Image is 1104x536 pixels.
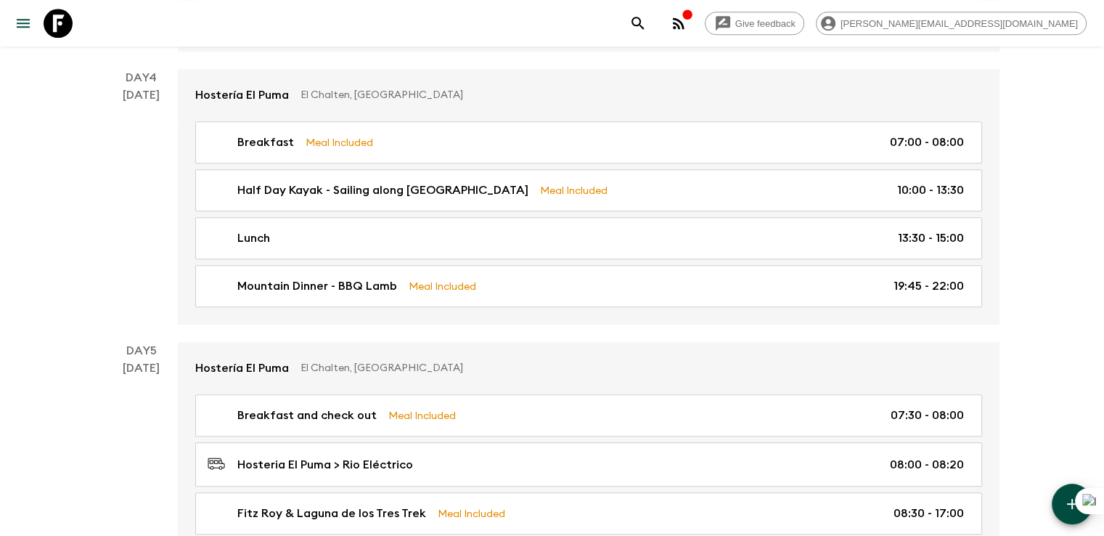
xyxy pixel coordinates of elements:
p: Meal Included [438,505,505,521]
p: 07:00 - 08:00 [890,134,964,151]
a: Hosteria El Puma > Rio Eléctrico08:00 - 08:20 [195,442,982,487]
p: Hostería El Puma [195,86,289,104]
a: Breakfast and check outMeal Included07:30 - 08:00 [195,394,982,436]
p: Lunch [237,230,270,247]
p: Hosteria El Puma > Rio Eléctrico [237,456,413,474]
button: menu [9,9,38,38]
p: Breakfast [237,134,294,151]
p: Fitz Roy & Laguna de los Tres Trek [237,505,426,522]
p: 08:30 - 17:00 [894,505,964,522]
div: [DATE] [123,86,160,325]
p: 07:30 - 08:00 [891,407,964,424]
p: 19:45 - 22:00 [894,277,964,295]
a: Hostería El PumaEl Chalten, [GEOGRAPHIC_DATA] [178,69,999,121]
p: Meal Included [409,278,476,294]
a: BreakfastMeal Included07:00 - 08:00 [195,121,982,163]
p: 13:30 - 15:00 [898,230,964,247]
p: Half Day Kayak - Sailing along [GEOGRAPHIC_DATA] [237,182,528,199]
p: Meal Included [388,407,456,423]
span: [PERSON_NAME][EMAIL_ADDRESS][DOMAIN_NAME] [833,18,1086,29]
a: Fitz Roy & Laguna de los Tres TrekMeal Included08:30 - 17:00 [195,492,982,535]
p: El Chalten, [GEOGRAPHIC_DATA] [300,361,970,375]
p: Day 4 [105,69,178,86]
p: 08:00 - 08:20 [890,456,964,474]
a: Mountain Dinner - BBQ LambMeal Included19:45 - 22:00 [195,265,982,307]
span: Give feedback [727,18,804,29]
p: Hostería El Puma [195,360,289,377]
p: 10:00 - 13:30 [897,182,964,199]
p: Meal Included [540,182,608,198]
a: Hostería El PumaEl Chalten, [GEOGRAPHIC_DATA] [178,342,999,394]
a: Half Day Kayak - Sailing along [GEOGRAPHIC_DATA]Meal Included10:00 - 13:30 [195,169,982,211]
p: Meal Included [306,134,373,150]
a: Give feedback [705,12,804,35]
p: Day 5 [105,342,178,360]
div: [PERSON_NAME][EMAIL_ADDRESS][DOMAIN_NAME] [816,12,1087,35]
a: Lunch13:30 - 15:00 [195,217,982,259]
p: Mountain Dinner - BBQ Lamb [237,277,397,295]
p: El Chalten, [GEOGRAPHIC_DATA] [300,88,970,102]
p: Breakfast and check out [237,407,377,424]
button: search adventures [623,9,653,38]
